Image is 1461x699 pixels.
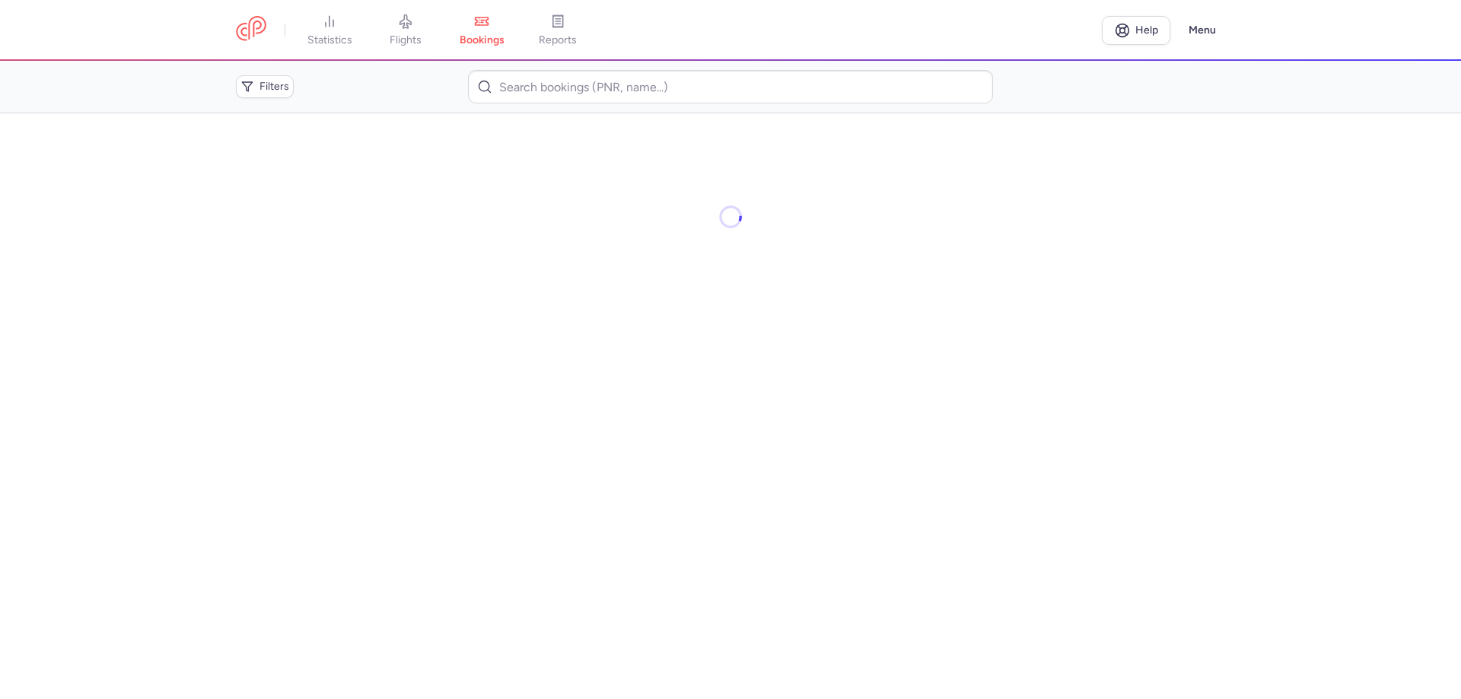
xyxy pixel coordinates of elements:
[460,33,505,47] span: bookings
[520,14,596,47] a: reports
[368,14,444,47] a: flights
[539,33,577,47] span: reports
[236,75,294,98] button: Filters
[259,81,289,93] span: Filters
[468,70,992,103] input: Search bookings (PNR, name...)
[307,33,352,47] span: statistics
[390,33,422,47] span: flights
[1135,24,1158,36] span: Help
[444,14,520,47] a: bookings
[291,14,368,47] a: statistics
[1179,16,1225,45] button: Menu
[1102,16,1170,45] a: Help
[236,16,266,44] a: CitizenPlane red outlined logo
